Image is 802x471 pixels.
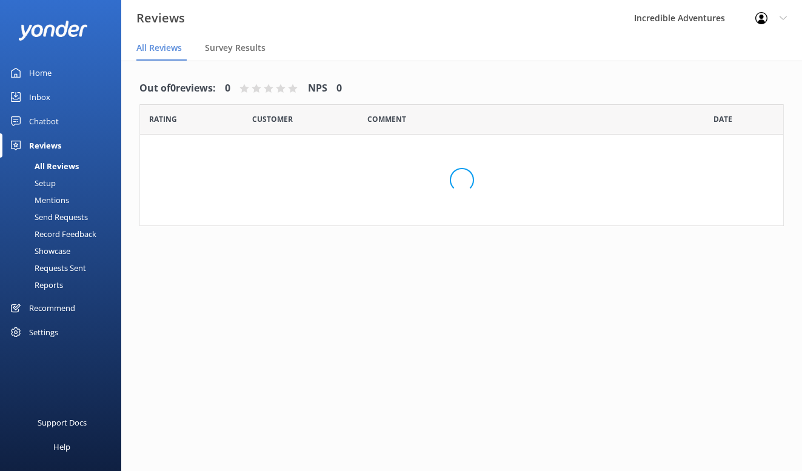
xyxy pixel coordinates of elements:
div: Requests Sent [7,259,86,276]
a: Reports [7,276,121,293]
span: Date [252,113,293,125]
a: Requests Sent [7,259,121,276]
img: yonder-white-logo.png [18,21,88,41]
a: Setup [7,175,121,192]
a: Mentions [7,192,121,209]
div: Recommend [29,296,75,320]
div: Send Requests [7,209,88,225]
a: Record Feedback [7,225,121,242]
h4: Out of 0 reviews: [139,81,216,96]
h3: Reviews [136,8,185,28]
div: Home [29,61,52,85]
div: Reviews [29,133,61,158]
span: Date [149,113,177,125]
span: Date [713,113,732,125]
h4: NPS [308,81,327,96]
div: Help [53,435,70,459]
span: All Reviews [136,42,182,54]
a: Send Requests [7,209,121,225]
div: Settings [29,320,58,344]
h4: 0 [336,81,342,96]
div: Record Feedback [7,225,96,242]
div: Chatbot [29,109,59,133]
div: Inbox [29,85,50,109]
a: Showcase [7,242,121,259]
div: Setup [7,175,56,192]
div: Reports [7,276,63,293]
div: Showcase [7,242,70,259]
h4: 0 [225,81,230,96]
a: All Reviews [7,158,121,175]
span: Survey Results [205,42,266,54]
div: Mentions [7,192,69,209]
div: All Reviews [7,158,79,175]
span: Question [367,113,406,125]
div: Support Docs [38,410,87,435]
